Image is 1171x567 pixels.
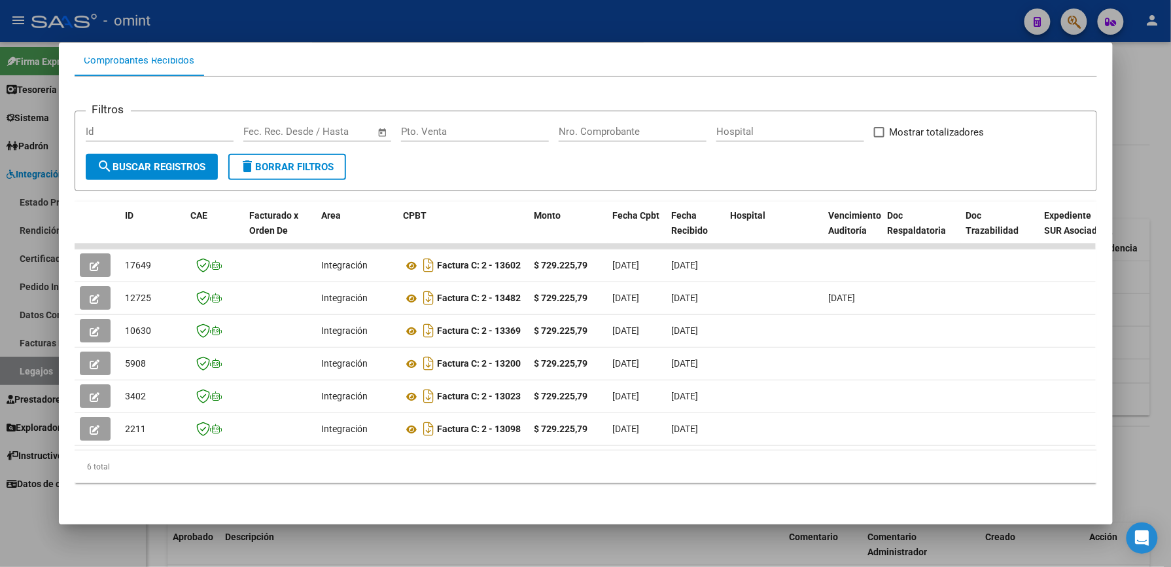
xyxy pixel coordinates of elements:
[438,392,521,402] strong: Factura C: 2 - 13023
[421,255,438,276] i: Descargar documento
[534,325,588,336] strong: $ 729.225,79
[97,158,113,174] mat-icon: search
[322,260,368,270] span: Integración
[398,202,529,259] datatable-header-cell: CPBT
[883,202,961,259] datatable-header-cell: Doc Respaldatoria
[438,293,521,304] strong: Factura C: 2 - 13482
[404,210,427,221] span: CPBT
[613,325,640,336] span: [DATE]
[126,260,152,270] span: 17649
[672,210,708,236] span: Fecha Recibido
[322,293,368,303] span: Integración
[86,101,131,118] h3: Filtros
[613,358,640,369] span: [DATE]
[421,353,438,374] i: Descargar documento
[250,210,299,236] span: Facturado x Orden De
[97,161,206,173] span: Buscar Registros
[534,391,588,401] strong: $ 729.225,79
[421,418,438,439] i: Descargar documento
[613,391,640,401] span: [DATE]
[725,202,824,259] datatable-header-cell: Hospital
[613,293,640,303] span: [DATE]
[731,210,766,221] span: Hospital
[421,386,438,407] i: Descargar documento
[126,391,147,401] span: 3402
[421,287,438,308] i: Descargar documento
[672,260,699,270] span: [DATE]
[667,202,725,259] datatable-header-cell: Fecha Recibido
[529,202,608,259] datatable-header-cell: Monto
[824,202,883,259] datatable-header-cell: Vencimiento Auditoría
[966,210,1019,236] span: Doc Trazabilidad
[438,261,521,271] strong: Factura C: 2 - 13602
[961,202,1040,259] datatable-header-cell: Doc Trazabilidad
[534,424,588,434] strong: $ 729.225,79
[322,210,341,221] span: Area
[613,210,660,221] span: Fecha Cpbt
[890,124,985,140] span: Mostrar totalizadores
[298,126,361,137] input: End date
[84,53,195,68] div: Comprobantes Recibidos
[375,125,390,140] button: Open calendar
[126,424,147,434] span: 2211
[672,293,699,303] span: [DATE]
[322,391,368,401] span: Integración
[438,359,521,369] strong: Factura C: 2 - 13200
[1045,210,1103,236] span: Expediente SUR Asociado
[1127,522,1158,554] div: Open Intercom Messenger
[126,293,152,303] span: 12725
[534,210,561,221] span: Monto
[240,161,334,173] span: Borrar Filtros
[534,358,588,369] strong: $ 729.225,79
[322,424,368,434] span: Integración
[888,210,947,236] span: Doc Respaldatoria
[191,210,208,221] span: CAE
[126,210,134,221] span: ID
[322,325,368,336] span: Integración
[126,325,152,336] span: 10630
[421,320,438,341] i: Descargar documento
[243,126,286,137] input: Start date
[245,202,317,259] datatable-header-cell: Facturado x Orden De
[534,293,588,303] strong: $ 729.225,79
[120,202,186,259] datatable-header-cell: ID
[438,326,521,337] strong: Factura C: 2 - 13369
[86,154,218,180] button: Buscar Registros
[322,358,368,369] span: Integración
[126,358,147,369] span: 5908
[829,210,882,236] span: Vencimiento Auditoría
[228,154,346,180] button: Borrar Filtros
[672,325,699,336] span: [DATE]
[829,293,856,303] span: [DATE]
[317,202,398,259] datatable-header-cell: Area
[608,202,667,259] datatable-header-cell: Fecha Cpbt
[534,260,588,270] strong: $ 729.225,79
[438,424,521,435] strong: Factura C: 2 - 13098
[240,158,256,174] mat-icon: delete
[75,450,1097,483] div: 6 total
[613,424,640,434] span: [DATE]
[613,260,640,270] span: [DATE]
[1040,202,1111,259] datatable-header-cell: Expediente SUR Asociado
[672,358,699,369] span: [DATE]
[672,424,699,434] span: [DATE]
[186,202,245,259] datatable-header-cell: CAE
[672,391,699,401] span: [DATE]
